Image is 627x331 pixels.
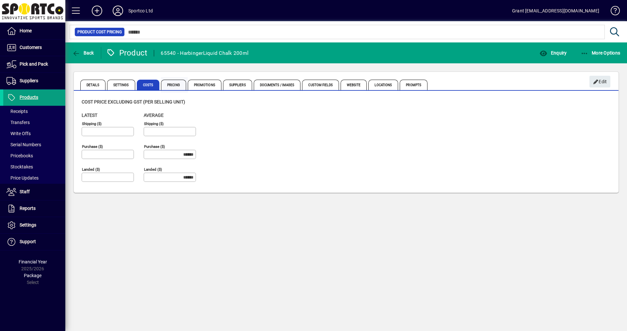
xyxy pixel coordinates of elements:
span: Pick and Pack [20,61,48,67]
span: Enquiry [539,50,567,55]
span: Write Offs [7,131,31,136]
mat-label: Purchase ($) [144,144,165,149]
a: Receipts [3,106,65,117]
a: Support [3,234,65,250]
span: Price Updates [7,175,39,181]
div: Sportco Ltd [128,6,153,16]
span: Cost price excluding GST (per selling unit) [82,99,185,104]
span: Prompts [400,80,427,90]
span: Edit [593,76,607,87]
span: Settings [107,80,135,90]
span: Suppliers [223,80,252,90]
mat-label: Purchase ($) [82,144,103,149]
span: Details [80,80,105,90]
span: Stocktakes [7,164,33,169]
span: Custom Fields [302,80,339,90]
div: Grant [EMAIL_ADDRESS][DOMAIN_NAME] [512,6,599,16]
span: Documents / Images [254,80,301,90]
a: Customers [3,39,65,56]
span: Settings [20,222,36,228]
span: More Options [581,50,620,55]
span: Average [144,113,164,118]
app-page-header-button: Back [65,47,101,59]
a: Price Updates [3,172,65,183]
span: Costs [137,80,160,90]
a: Settings [3,217,65,233]
button: Back [71,47,96,59]
button: More Options [579,47,622,59]
span: Package [24,273,41,278]
mat-label: Landed ($) [144,167,162,172]
span: Pricebooks [7,153,33,158]
a: Suppliers [3,73,65,89]
span: Product Cost Pricing [77,29,122,35]
span: Staff [20,189,30,194]
span: Support [20,239,36,244]
span: Transfers [7,120,30,125]
span: Locations [368,80,398,90]
mat-label: Landed ($) [82,167,100,172]
a: Serial Numbers [3,139,65,150]
button: Edit [589,76,610,87]
a: Staff [3,184,65,200]
a: Transfers [3,117,65,128]
span: Suppliers [20,78,38,83]
a: Home [3,23,65,39]
a: Reports [3,200,65,217]
span: Products [20,95,38,100]
button: Add [87,5,107,17]
mat-label: Shipping ($) [82,121,102,126]
span: Promotions [188,80,221,90]
a: Pricebooks [3,150,65,161]
span: Reports [20,206,36,211]
button: Enquiry [538,47,568,59]
a: Write Offs [3,128,65,139]
a: Knowledge Base [606,1,619,23]
div: 65540 - HarbingerLiquid Chalk 200ml [161,48,249,58]
a: Pick and Pack [3,56,65,72]
span: Customers [20,45,42,50]
a: Stocktakes [3,161,65,172]
div: Product [106,48,148,58]
mat-label: Shipping ($) [144,121,164,126]
button: Profile [107,5,128,17]
span: Receipts [7,109,28,114]
span: Latest [82,113,97,118]
span: Home [20,28,32,33]
span: Financial Year [19,259,47,264]
span: Back [72,50,94,55]
span: Website [341,80,367,90]
span: Pricing [161,80,186,90]
span: Serial Numbers [7,142,41,147]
